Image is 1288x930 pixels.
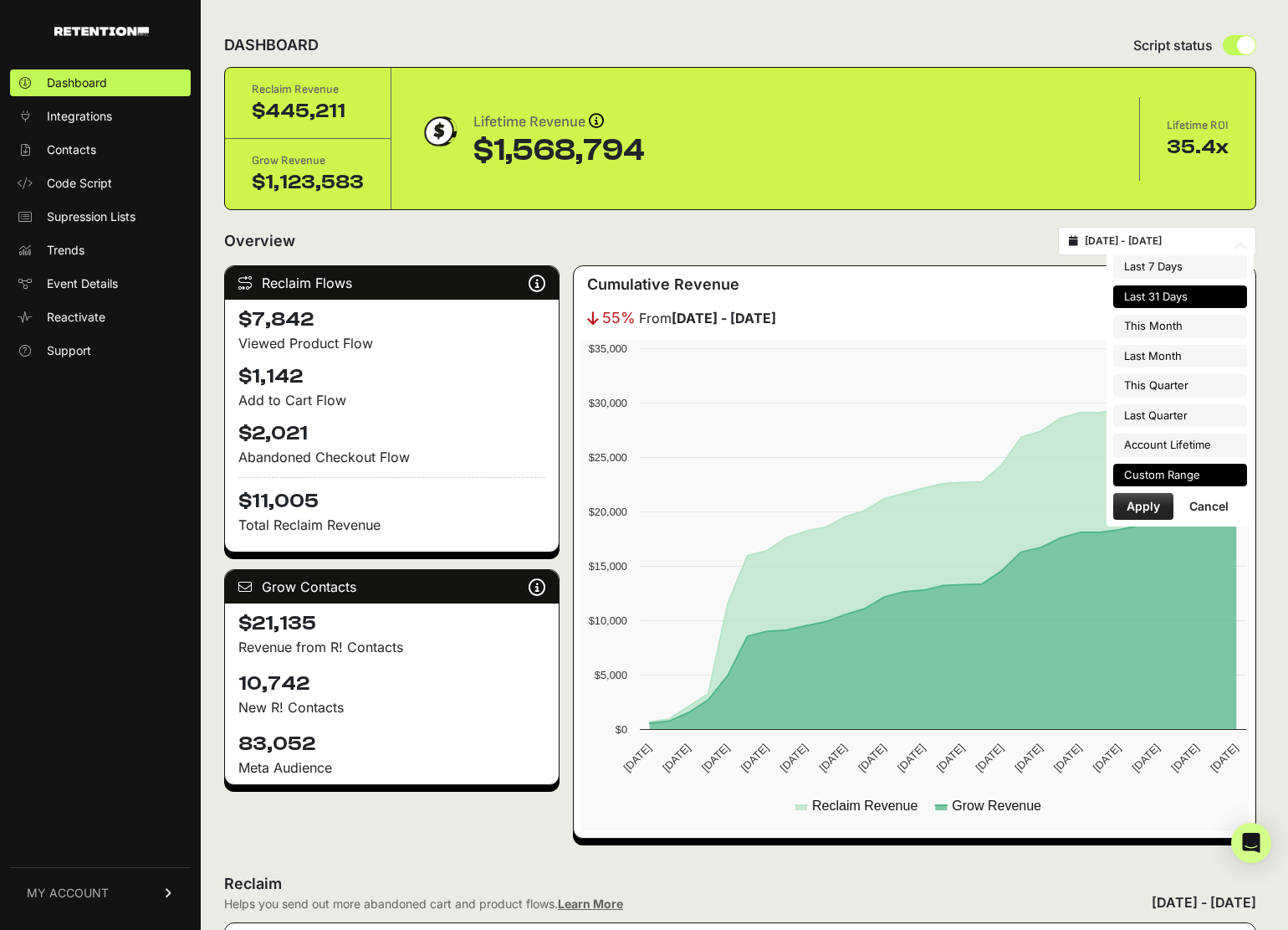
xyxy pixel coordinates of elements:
[47,309,105,326] span: Reactivate
[588,506,626,518] text: $20,000
[10,270,191,297] a: Event Details
[238,447,545,467] div: Abandoned Checkout Flow
[10,337,191,364] a: Support
[639,308,776,328] span: From
[238,610,545,637] h4: $21,135
[473,134,645,167] div: $1,568,794
[10,203,191,230] a: Supression Lists
[418,110,460,152] img: dollar-coin-05c43ed7efb7bc0c12610022525b4bbbb207c7efeef5aecc26f025e68dcafac9.png
[739,742,771,774] text: [DATE]
[973,742,1005,774] text: [DATE]
[816,742,849,774] text: [DATE]
[47,175,112,192] span: Code Script
[54,27,149,36] img: Retention.com
[47,75,107,91] span: Dashboard
[588,614,626,627] text: $10,000
[1133,35,1213,55] span: Script status
[856,742,888,774] text: [DATE]
[252,81,364,98] div: Reclaim Revenue
[587,273,739,296] h3: Cumulative Revenue
[27,885,109,902] span: MY ACCOUNT
[1113,345,1247,368] li: Last Month
[238,671,545,697] h4: 10,742
[588,397,626,409] text: $30,000
[1231,823,1271,863] div: Open Intercom Messenger
[252,169,364,196] div: $1,123,583
[895,742,928,774] text: [DATE]
[1208,742,1240,774] text: [DATE]
[1168,742,1201,774] text: [DATE]
[1152,892,1256,912] div: [DATE] - [DATE]
[238,390,545,410] div: Add to Cart Flow
[47,242,84,259] span: Trends
[47,208,135,225] span: Supression Lists
[10,170,191,197] a: Code Script
[225,570,559,604] div: Grow Contacts
[238,363,545,390] h4: $1,142
[602,306,636,330] span: 55%
[238,477,545,515] h4: $11,005
[777,742,810,774] text: [DATE]
[595,669,627,681] text: $5,000
[1113,464,1247,487] li: Custom Range
[10,304,191,331] a: Reactivate
[47,108,112,125] span: Integrations
[621,742,653,774] text: [DATE]
[1176,493,1242,520] button: Cancel
[1167,134,1229,161] div: 35.4x
[10,103,191,130] a: Integrations
[558,897,623,911] a: Learn More
[1012,742,1045,774] text: [DATE]
[699,742,732,774] text: [DATE]
[1113,285,1247,309] li: Last 31 Days
[238,306,545,333] h4: $7,842
[615,723,626,736] text: $0
[933,742,966,774] text: [DATE]
[812,799,917,813] text: Reclaim Revenue
[238,758,545,778] div: Meta Audience
[10,237,191,264] a: Trends
[224,33,319,57] h2: DASHBOARD
[10,69,191,96] a: Dashboard
[238,420,545,447] h4: $2,021
[1129,742,1162,774] text: [DATE]
[588,451,626,464] text: $25,000
[1113,493,1173,520] button: Apply
[952,799,1041,813] text: Grow Revenue
[47,275,118,292] span: Event Details
[1113,434,1247,457] li: Account Lifetime
[1090,742,1122,774] text: [DATE]
[238,333,545,353] div: Viewed Product Flow
[1167,117,1229,134] div: Lifetime ROI
[224,872,623,896] h2: Reclaim
[224,896,623,912] div: Helps you send out more abandoned cart and product flows.
[588,560,626,573] text: $15,000
[252,98,364,125] div: $445,211
[1113,315,1247,338] li: This Month
[1051,742,1084,774] text: [DATE]
[1113,374,1247,398] li: This Quarter
[47,342,91,359] span: Support
[224,229,295,253] h2: Overview
[660,742,693,774] text: [DATE]
[238,637,545,657] p: Revenue from R! Contacts
[238,731,545,758] h4: 83,052
[47,141,96,158] span: Contacts
[225,266,559,300] div: Reclaim Flows
[672,310,776,326] strong: [DATE] - [DATE]
[10,136,191,163] a: Contacts
[1113,255,1247,279] li: Last 7 Days
[238,515,545,535] p: Total Reclaim Revenue
[238,697,545,717] p: New R! Contacts
[588,342,626,355] text: $35,000
[473,110,645,134] div: Lifetime Revenue
[10,867,191,918] a: MY ACCOUNT
[252,152,364,169] div: Grow Revenue
[1113,404,1247,428] li: Last Quarter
